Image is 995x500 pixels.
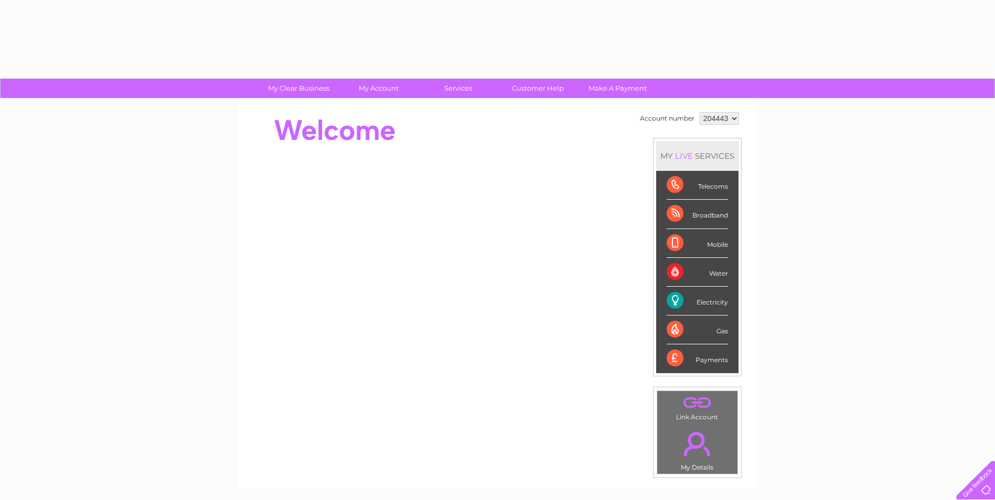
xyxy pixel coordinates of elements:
div: Water [667,258,728,287]
div: Telecoms [667,171,728,200]
a: My Account [335,79,422,98]
a: Services [415,79,501,98]
a: Customer Help [495,79,581,98]
div: Electricity [667,287,728,316]
a: My Clear Business [255,79,342,98]
div: Broadband [667,200,728,229]
a: Make A Payment [574,79,661,98]
div: Payments [667,344,728,373]
div: Gas [667,316,728,344]
td: Account number [637,110,697,127]
td: My Details [657,423,738,474]
td: Link Account [657,390,738,423]
a: . [660,394,735,412]
a: . [660,426,735,462]
div: MY SERVICES [656,141,739,171]
div: LIVE [673,151,695,161]
div: Mobile [667,229,728,258]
